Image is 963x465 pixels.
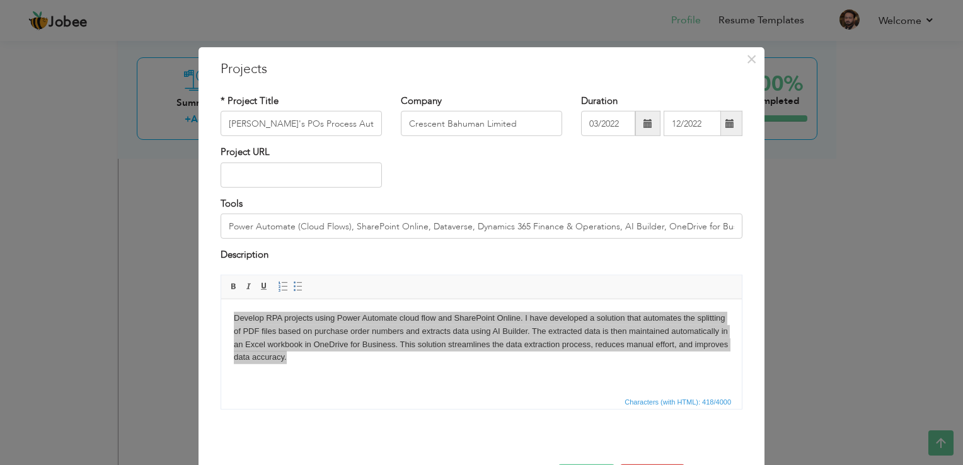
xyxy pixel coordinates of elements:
span: Characters (with HTML): 418/4000 [622,396,734,407]
input: Present [664,111,721,136]
label: Company [401,95,442,108]
span: × [746,48,757,71]
iframe: Rich Text Editor, projectEditor [221,299,742,393]
a: Underline [257,279,271,293]
a: Bold [227,279,241,293]
a: Insert/Remove Bulleted List [291,279,305,293]
div: Statistics [622,396,735,407]
label: Project URL [221,146,270,159]
label: Tools [221,197,243,210]
input: From [581,111,635,136]
button: Close [741,49,761,69]
label: * Project Title [221,95,279,108]
a: Insert/Remove Numbered List [276,279,290,293]
label: Description [221,248,268,261]
a: Italic [242,279,256,293]
label: Duration [581,95,618,108]
h3: Projects [221,60,742,79]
